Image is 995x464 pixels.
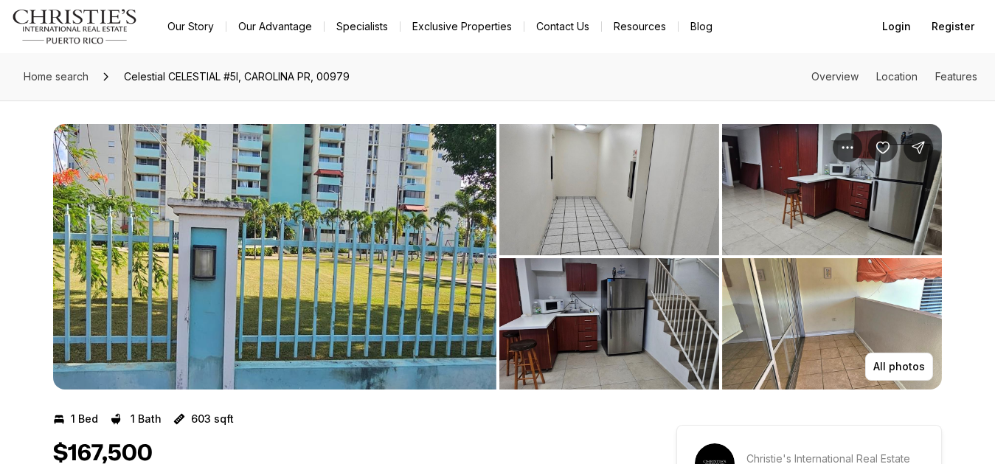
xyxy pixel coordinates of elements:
a: Specialists [325,16,400,37]
button: Contact Us [524,16,601,37]
button: Save Property: Celestial CELESTIAL #5I [868,133,898,162]
p: 1 Bed [71,413,98,425]
p: 603 sqft [191,413,234,425]
a: Skip to: Features [935,70,977,83]
nav: Page section menu [811,71,977,83]
button: View image gallery [722,124,942,255]
button: View image gallery [722,258,942,389]
button: Register [923,12,983,41]
a: Our Advantage [226,16,324,37]
p: 1 Bath [131,413,162,425]
button: Property options [833,133,862,162]
li: 1 of 3 [53,124,496,389]
img: logo [12,9,138,44]
span: Celestial CELESTIAL #5I, CAROLINA PR, 00979 [118,65,356,89]
button: View image gallery [499,258,719,389]
span: Login [882,21,911,32]
a: Skip to: Location [876,70,918,83]
button: Share Property: Celestial CELESTIAL #5I [904,133,933,162]
a: Blog [679,16,724,37]
div: Listing Photos [53,124,942,389]
a: Resources [602,16,678,37]
button: Login [873,12,920,41]
button: View image gallery [499,124,719,255]
span: Home search [24,70,89,83]
span: Register [932,21,974,32]
a: Skip to: Overview [811,70,859,83]
a: Our Story [156,16,226,37]
a: Exclusive Properties [401,16,524,37]
button: View image gallery [53,124,496,389]
li: 2 of 3 [499,124,943,389]
a: Home search [18,65,94,89]
button: All photos [865,353,933,381]
p: All photos [873,361,925,373]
